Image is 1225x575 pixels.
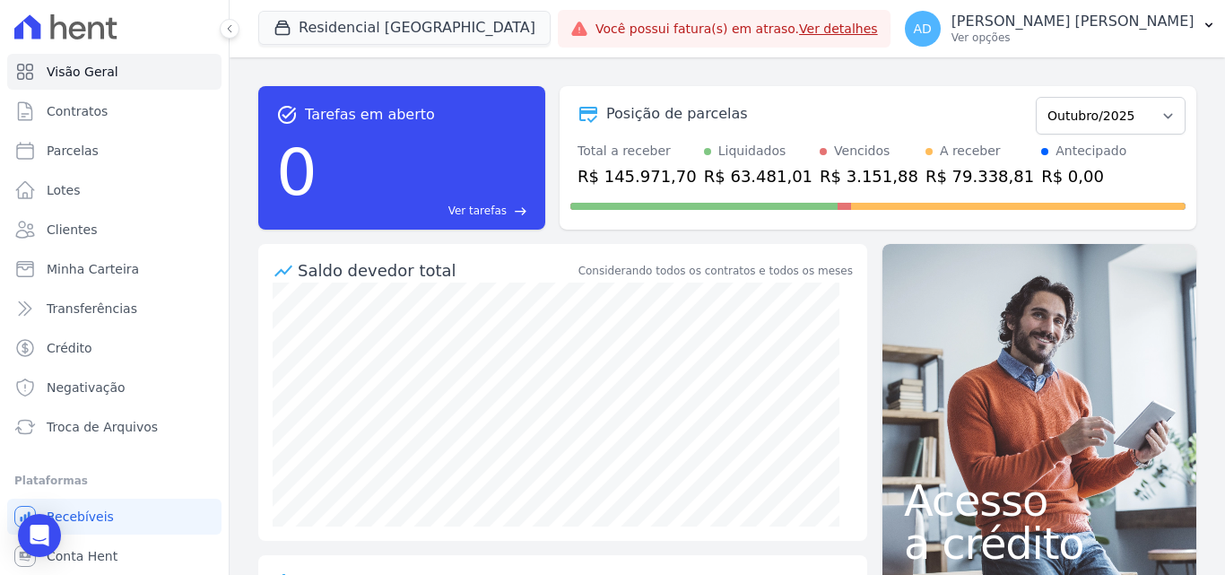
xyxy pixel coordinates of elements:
a: Minha Carteira [7,251,222,287]
a: Lotes [7,172,222,208]
span: Conta Hent [47,547,117,565]
div: R$ 0,00 [1041,164,1126,188]
span: Lotes [47,181,81,199]
div: Plataformas [14,470,214,492]
span: Negativação [47,379,126,396]
span: Contratos [47,102,108,120]
a: Crédito [7,330,222,366]
a: Clientes [7,212,222,248]
a: Recebíveis [7,499,222,535]
span: east [514,205,527,218]
span: AD [913,22,931,35]
span: Troca de Arquivos [47,418,158,436]
div: Total a receber [578,142,697,161]
a: Parcelas [7,133,222,169]
div: R$ 145.971,70 [578,164,697,188]
button: Residencial [GEOGRAPHIC_DATA] [258,11,551,45]
p: [PERSON_NAME] [PERSON_NAME] [951,13,1195,30]
span: Minha Carteira [47,260,139,278]
span: Visão Geral [47,63,118,81]
div: 0 [276,126,317,219]
a: Transferências [7,291,222,327]
div: R$ 63.481,01 [704,164,812,188]
a: Ver detalhes [799,22,878,36]
span: Você possui fatura(s) em atraso. [595,20,878,39]
div: Liquidados [718,142,786,161]
span: Ver tarefas [448,203,507,219]
span: Transferências [47,300,137,318]
div: Open Intercom Messenger [18,514,61,557]
div: R$ 79.338,81 [925,164,1034,188]
div: A receber [940,142,1001,161]
span: task_alt [276,104,298,126]
div: Antecipado [1056,142,1126,161]
div: Posição de parcelas [606,103,748,125]
div: R$ 3.151,88 [820,164,918,188]
a: Contratos [7,93,222,129]
span: Crédito [47,339,92,357]
span: Clientes [47,221,97,239]
a: Conta Hent [7,538,222,574]
span: Parcelas [47,142,99,160]
span: Recebíveis [47,508,114,526]
div: Considerando todos os contratos e todos os meses [578,263,853,279]
a: Negativação [7,370,222,405]
span: Tarefas em aberto [305,104,435,126]
div: Vencidos [834,142,890,161]
span: a crédito [904,522,1175,565]
div: Saldo devedor total [298,258,575,283]
span: Acesso [904,479,1175,522]
p: Ver opções [951,30,1195,45]
a: Visão Geral [7,54,222,90]
a: Troca de Arquivos [7,409,222,445]
a: Ver tarefas east [325,203,527,219]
